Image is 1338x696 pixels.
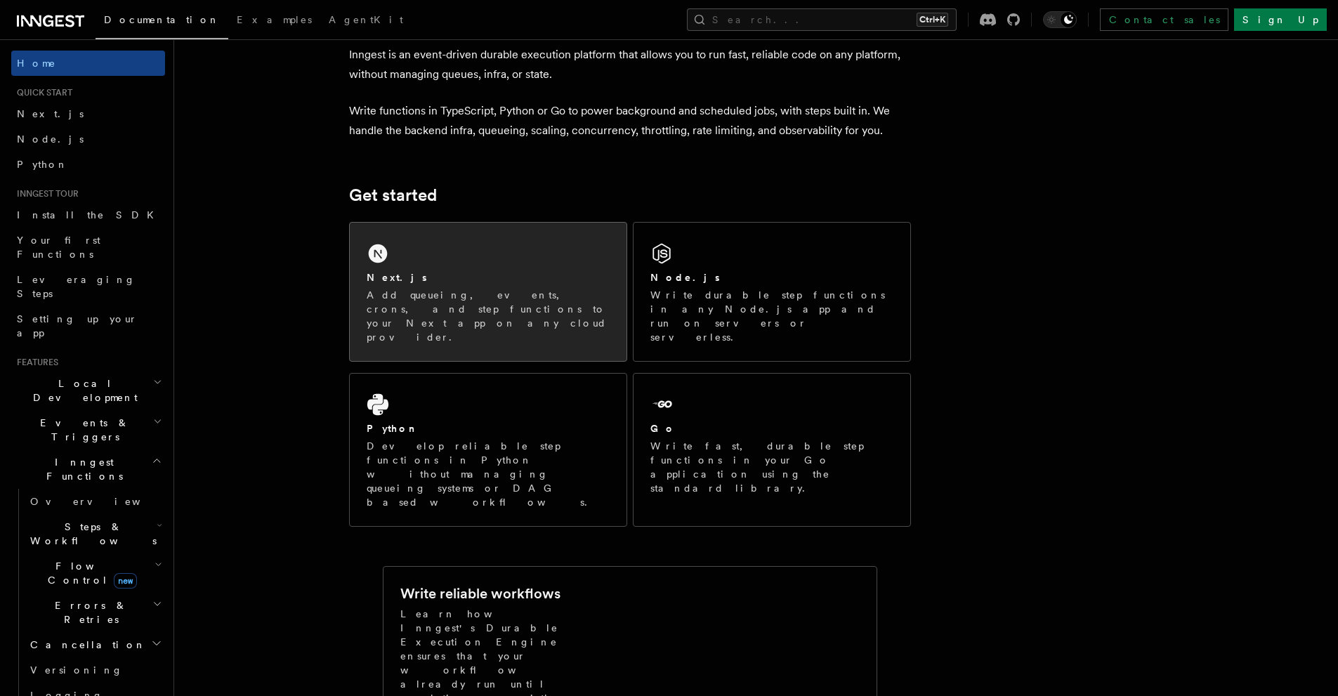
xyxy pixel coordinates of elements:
[96,4,228,39] a: Documentation
[320,4,412,38] a: AgentKit
[11,228,165,267] a: Your first Functions
[650,421,676,435] h2: Go
[25,489,165,514] a: Overview
[237,14,312,25] span: Examples
[11,410,165,449] button: Events & Triggers
[11,449,165,489] button: Inngest Functions
[11,87,72,98] span: Quick start
[30,664,123,676] span: Versioning
[633,373,911,527] a: GoWrite fast, durable step functions in your Go application using the standard library.
[11,416,153,444] span: Events & Triggers
[25,514,165,553] button: Steps & Workflows
[367,421,419,435] h2: Python
[349,373,627,527] a: PythonDevelop reliable step functions in Python without managing queueing systems or DAG based wo...
[329,14,403,25] span: AgentKit
[349,185,437,205] a: Get started
[1100,8,1228,31] a: Contact sales
[650,270,720,284] h2: Node.js
[349,222,627,362] a: Next.jsAdd queueing, events, crons, and step functions to your Next app on any cloud provider.
[25,520,157,548] span: Steps & Workflows
[25,638,146,652] span: Cancellation
[228,4,320,38] a: Examples
[687,8,957,31] button: Search...Ctrl+K
[25,632,165,657] button: Cancellation
[917,13,948,27] kbd: Ctrl+K
[11,101,165,126] a: Next.js
[11,188,79,199] span: Inngest tour
[1234,8,1327,31] a: Sign Up
[25,657,165,683] a: Versioning
[25,598,152,626] span: Errors & Retries
[17,209,162,221] span: Install the SDK
[11,306,165,346] a: Setting up your app
[17,133,84,145] span: Node.js
[349,101,911,140] p: Write functions in TypeScript, Python or Go to power background and scheduled jobs, with steps bu...
[17,56,56,70] span: Home
[17,235,100,260] span: Your first Functions
[17,313,138,339] span: Setting up your app
[11,126,165,152] a: Node.js
[30,496,175,507] span: Overview
[400,584,560,603] h2: Write reliable workflows
[17,108,84,119] span: Next.js
[367,288,610,344] p: Add queueing, events, crons, and step functions to your Next app on any cloud provider.
[11,152,165,177] a: Python
[11,371,165,410] button: Local Development
[25,593,165,632] button: Errors & Retries
[11,376,153,405] span: Local Development
[633,222,911,362] a: Node.jsWrite durable step functions in any Node.js app and run on servers or serverless.
[367,270,427,284] h2: Next.js
[11,202,165,228] a: Install the SDK
[104,14,220,25] span: Documentation
[114,573,137,589] span: new
[650,288,893,344] p: Write durable step functions in any Node.js app and run on servers or serverless.
[349,45,911,84] p: Inngest is an event-driven durable execution platform that allows you to run fast, reliable code ...
[11,357,58,368] span: Features
[17,159,68,170] span: Python
[11,455,152,483] span: Inngest Functions
[11,51,165,76] a: Home
[367,439,610,509] p: Develop reliable step functions in Python without managing queueing systems or DAG based workflows.
[25,553,165,593] button: Flow Controlnew
[17,274,136,299] span: Leveraging Steps
[1043,11,1077,28] button: Toggle dark mode
[25,559,155,587] span: Flow Control
[650,439,893,495] p: Write fast, durable step functions in your Go application using the standard library.
[11,267,165,306] a: Leveraging Steps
